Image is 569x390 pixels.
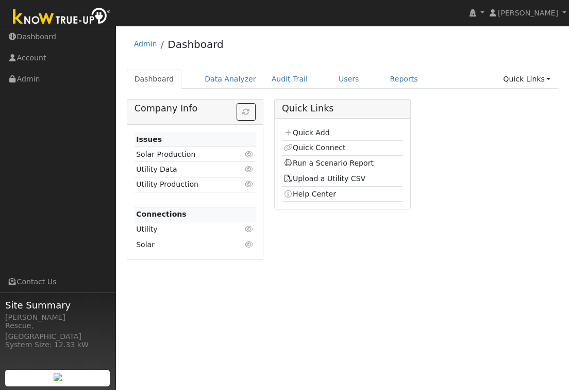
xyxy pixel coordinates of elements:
a: Dashboard [127,70,182,89]
strong: Connections [136,210,187,218]
a: Quick Connect [283,143,345,152]
a: Quick Add [283,128,329,137]
h5: Company Info [135,103,256,114]
td: Solar Production [135,147,236,162]
a: Help Center [283,190,336,198]
a: Reports [382,70,426,89]
div: [PERSON_NAME] [5,312,110,323]
img: Know True-Up [8,6,116,29]
div: Rescue, [GEOGRAPHIC_DATA] [5,320,110,342]
a: Users [331,70,367,89]
i: Click to view [245,181,254,188]
td: Utility Data [135,162,236,177]
a: Upload a Utility CSV [283,174,365,183]
strong: Issues [136,135,162,143]
div: System Size: 12.33 kW [5,339,110,350]
a: Quick Links [495,70,558,89]
i: Click to view [245,241,254,248]
img: retrieve [54,373,62,381]
i: Click to view [245,225,254,233]
span: Site Summary [5,298,110,312]
a: Admin [134,40,157,48]
span: [PERSON_NAME] [498,9,558,17]
a: Run a Scenario Report [283,159,374,167]
i: Click to view [245,166,254,173]
a: Dashboard [168,38,224,51]
td: Solar [135,237,236,252]
h5: Quick Links [282,103,403,114]
a: Audit Trail [264,70,315,89]
i: Click to view [245,151,254,158]
td: Utility Production [135,177,236,192]
a: Data Analyzer [197,70,264,89]
td: Utility [135,222,236,237]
